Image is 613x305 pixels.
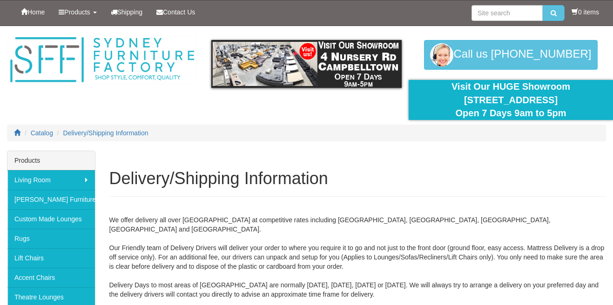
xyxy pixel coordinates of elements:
[117,8,143,16] span: Shipping
[7,209,95,229] a: Custom Made Lounges
[211,40,402,88] img: showroom.gif
[7,248,95,268] a: Lift Chairs
[7,229,95,248] a: Rugs
[7,35,197,85] img: Sydney Furniture Factory
[14,0,52,24] a: Home
[63,129,148,137] a: Delivery/Shipping Information
[31,129,53,137] a: Catalog
[64,8,90,16] span: Products
[7,170,95,190] a: Living Room
[52,0,103,24] a: Products
[104,0,150,24] a: Shipping
[109,169,606,188] h1: Delivery/Shipping Information
[163,8,195,16] span: Contact Us
[7,268,95,287] a: Accent Chairs
[472,5,543,21] input: Site search
[27,8,45,16] span: Home
[149,0,202,24] a: Contact Us
[416,80,606,120] div: Visit Our HUGE Showroom [STREET_ADDRESS] Open 7 Days 9am to 5pm
[7,190,95,209] a: [PERSON_NAME] Furniture
[572,7,599,17] li: 0 items
[7,151,95,170] div: Products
